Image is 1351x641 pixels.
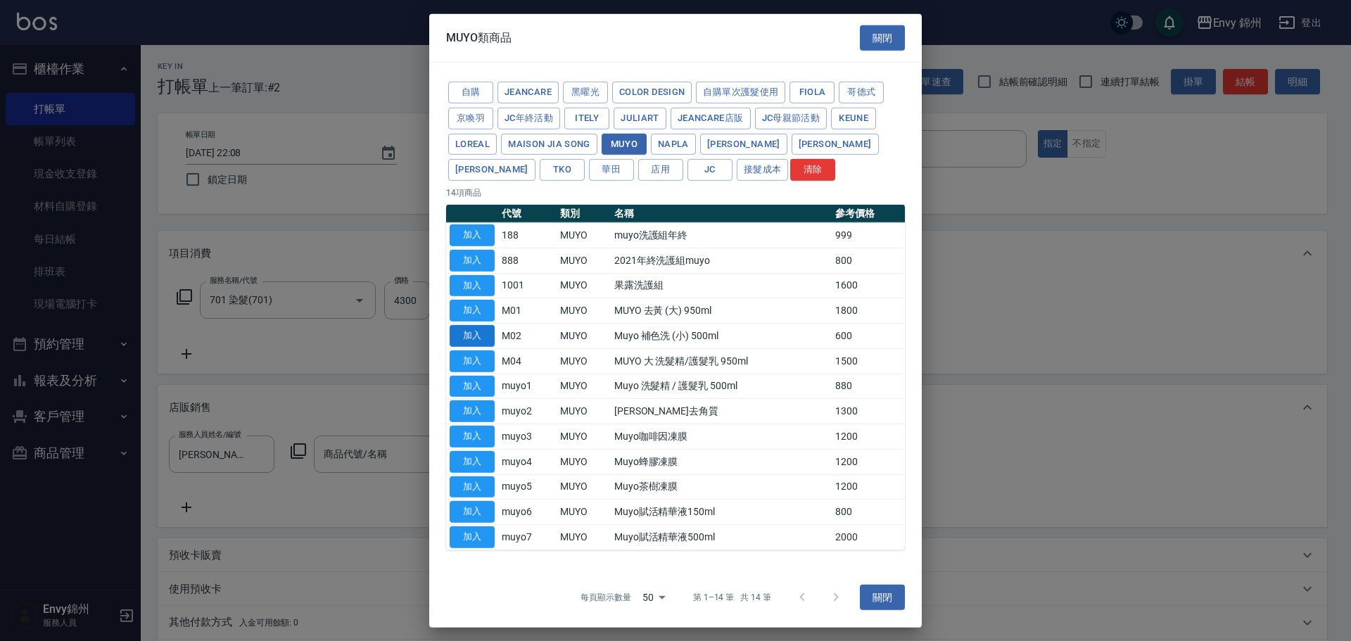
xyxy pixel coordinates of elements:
button: KEUNE [831,108,876,129]
button: 加入 [450,451,495,473]
td: muyo4 [498,449,557,474]
button: TKO [540,159,585,181]
td: 1600 [832,273,905,298]
td: 1500 [832,348,905,374]
td: MUYO [557,222,611,248]
td: muyo5 [498,474,557,500]
td: MUYO 大 洗髮精/護髮乳 950ml [611,348,832,374]
button: 加入 [450,526,495,548]
td: 1800 [832,298,905,324]
td: 188 [498,222,557,248]
td: MUYO [557,424,611,449]
th: 參考價格 [832,205,905,223]
td: Muyo咖啡因凍膜 [611,424,832,449]
th: 類別 [557,205,611,223]
p: 每頁顯示數量 [581,591,631,604]
button: JC年終活動 [497,108,560,129]
td: MUYO [557,298,611,324]
td: muyo3 [498,424,557,449]
button: 加入 [450,375,495,397]
button: JC母親節活動 [755,108,827,129]
td: 600 [832,323,905,348]
button: 加入 [450,350,495,372]
p: 第 1–14 筆 共 14 筆 [693,591,771,604]
td: [PERSON_NAME]去角質 [611,399,832,424]
td: MUYO [557,474,611,500]
button: 自購單次護髮使用 [696,82,785,103]
td: MUYO [557,449,611,474]
div: 50 [637,578,671,616]
button: Fiola [789,82,835,103]
td: MUYO [557,348,611,374]
button: 華田 [589,159,634,181]
button: 店用 [638,159,683,181]
td: 999 [832,222,905,248]
button: 加入 [450,400,495,422]
button: 加入 [450,250,495,272]
td: 800 [832,500,905,525]
td: MUYO [557,399,611,424]
td: 800 [832,248,905,273]
button: ITELY [564,108,609,129]
td: muyo6 [498,500,557,525]
td: 2000 [832,524,905,550]
td: Muyo蜂膠凍膜 [611,449,832,474]
td: muyo2 [498,399,557,424]
th: 代號 [498,205,557,223]
button: JC [687,159,732,181]
td: MUYO 去黃 (大) 950ml [611,298,832,324]
td: MUYO [557,273,611,298]
td: 2021年終洗護組muyo [611,248,832,273]
button: 加入 [450,501,495,523]
button: 自購 [448,82,493,103]
button: MUYO [602,133,647,155]
td: Muyo 洗髮精 / 護髮乳 500ml [611,374,832,399]
button: 加入 [450,300,495,322]
td: muyo洗護組年終 [611,222,832,248]
button: 加入 [450,426,495,448]
td: 1300 [832,399,905,424]
td: muyo1 [498,374,557,399]
button: Maison Jia Song [501,133,597,155]
button: JuliArt [614,108,666,129]
td: 880 [832,374,905,399]
td: 1200 [832,424,905,449]
td: M02 [498,323,557,348]
td: MUYO [557,323,611,348]
button: 關閉 [860,25,905,51]
td: Muyo 補色洗 (小) 500ml [611,323,832,348]
button: Loreal [448,133,497,155]
button: JeanCare店販 [671,108,751,129]
button: 加入 [450,274,495,296]
td: Muyo茶樹凍膜 [611,474,832,500]
td: Muyo賦活精華液150ml [611,500,832,525]
td: MUYO [557,248,611,273]
td: MUYO [557,500,611,525]
p: 14 項商品 [446,186,905,199]
span: MUYO類商品 [446,31,512,45]
td: muyo7 [498,524,557,550]
button: 黑曜光 [563,82,608,103]
button: 接髮成本 [737,159,789,181]
th: 名稱 [611,205,832,223]
button: color design [612,82,692,103]
button: 哥德式 [839,82,884,103]
button: [PERSON_NAME] [700,133,787,155]
td: 1200 [832,474,905,500]
button: 加入 [450,476,495,497]
button: JeanCare [497,82,559,103]
button: 關閉 [860,584,905,610]
td: MUYO [557,524,611,550]
button: 加入 [450,325,495,347]
td: 888 [498,248,557,273]
td: M01 [498,298,557,324]
td: Muyo賦活精華液500ml [611,524,832,550]
button: Napla [651,133,696,155]
td: 1001 [498,273,557,298]
button: 加入 [450,224,495,246]
button: [PERSON_NAME] [792,133,879,155]
td: 果露洗護組 [611,273,832,298]
td: M04 [498,348,557,374]
button: 清除 [790,159,835,181]
button: [PERSON_NAME] [448,159,535,181]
